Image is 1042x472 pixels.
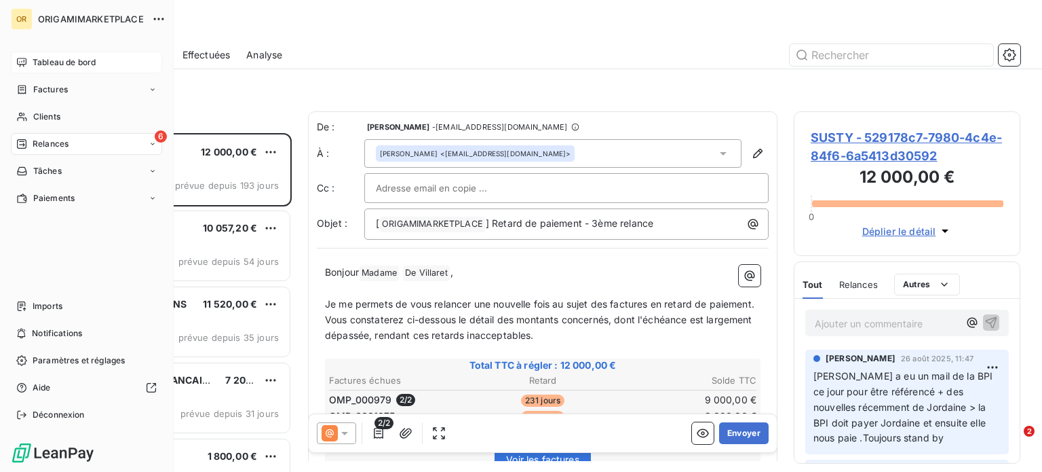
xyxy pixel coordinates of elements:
[182,48,231,62] span: Effectuées
[178,256,279,267] span: prévue depuis 54 jours
[403,266,450,281] span: De Villaret
[246,48,282,62] span: Analyse
[367,123,429,131] span: [PERSON_NAME]
[450,266,453,278] span: ,
[376,217,379,229] span: [
[374,417,393,429] span: 2/2
[380,217,485,232] span: ORIGAMIMARKETPLACE
[317,120,364,134] span: De :
[858,223,957,239] button: Déplier le détail
[317,181,364,195] label: Cc :
[175,180,279,191] span: prévue depuis 193 jours
[486,217,653,229] span: ] Retard de paiement - 3ème relance
[380,149,438,158] span: [PERSON_NAME]
[826,352,895,365] span: [PERSON_NAME]
[811,165,1003,192] h3: 12 000,00 €
[376,178,522,198] input: Adresse email en copie ...
[33,382,51,394] span: Aide
[862,224,936,238] span: Déplier le détail
[178,332,279,343] span: prévue depuis 35 jours
[506,454,579,465] span: Voir les factures
[432,123,567,131] span: - [EMAIL_ADDRESS][DOMAIN_NAME]
[996,426,1028,458] iframe: Intercom live chat
[203,222,257,234] span: 10 057,20 €
[396,394,415,406] span: 2 / 2
[317,217,347,229] span: Objet :
[839,279,878,290] span: Relances
[225,374,277,386] span: 7 200,00 €
[471,374,613,388] th: Retard
[327,359,758,372] span: Total TTC à régler : 12 000,00 €
[33,355,125,367] span: Paramètres et réglages
[809,211,814,222] span: 0
[790,44,993,66] input: Rechercher
[811,128,1003,165] span: SUSTY - 529178c7-7980-4c4e-84f6-6a5413d30592
[33,165,62,177] span: Tâches
[615,409,757,424] td: 3 000,00 €
[38,14,144,24] span: ORIGAMIMARKETPLACE
[380,149,571,158] div: <[EMAIL_ADDRESS][DOMAIN_NAME]>
[33,192,75,204] span: Paiements
[33,56,96,69] span: Tableau de bord
[155,130,167,143] span: 6
[203,298,257,310] span: 11 520,00 €
[901,355,973,363] span: 26 août 2025, 11:47
[180,408,279,419] span: prévue depuis 31 jours
[803,279,823,290] span: Tout
[201,146,257,158] span: 12 000,00 €
[11,8,33,30] div: OR
[33,111,60,123] span: Clients
[719,422,769,444] button: Envoyer
[329,410,395,423] span: OMP_0001075
[325,298,754,310] span: Je me permets de vous relancer une nouvelle fois au sujet des factures en retard de paiement.
[325,266,359,278] span: Bonjour
[360,266,399,281] span: Madame
[813,370,996,444] span: [PERSON_NAME] a eu un mail de la BPI ce jour pour être référencé + des nouvelles récemment de Jor...
[317,147,364,160] label: À :
[521,411,564,423] span: 201 jours
[329,393,392,407] span: OMP_000979
[11,442,95,464] img: Logo LeanPay
[33,84,68,96] span: Factures
[208,450,258,462] span: 1 800,00 €
[32,327,82,340] span: Notifications
[894,274,960,295] button: Autres
[521,395,564,407] span: 231 jours
[325,314,755,341] span: Vous constaterez ci-dessous le détail des montants concernés, dont l'échéance est largement dépas...
[1024,426,1035,437] span: 2
[33,138,69,150] span: Relances
[96,374,288,386] span: FEDERATION FRANCAISE D'ATHLETISME
[615,393,757,407] td: 9 000,00 €
[615,374,757,388] th: Solde TTC
[33,409,85,421] span: Déconnexion
[11,377,162,399] a: Aide
[33,300,62,312] span: Imports
[65,133,292,472] div: grid
[328,374,470,388] th: Factures échues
